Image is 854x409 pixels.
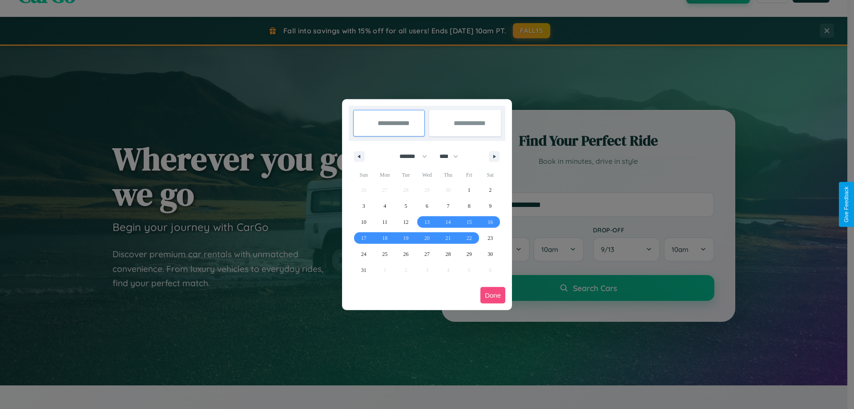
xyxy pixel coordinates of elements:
[438,168,459,182] span: Thu
[445,230,451,246] span: 21
[395,214,416,230] button: 12
[395,198,416,214] button: 5
[374,246,395,262] button: 25
[459,230,479,246] button: 22
[382,246,387,262] span: 25
[416,214,437,230] button: 13
[489,182,491,198] span: 2
[459,198,479,214] button: 8
[395,168,416,182] span: Tue
[416,230,437,246] button: 20
[353,262,374,278] button: 31
[459,246,479,262] button: 29
[416,246,437,262] button: 27
[480,246,501,262] button: 30
[487,246,493,262] span: 30
[361,262,367,278] span: 31
[353,230,374,246] button: 17
[467,230,472,246] span: 22
[480,230,501,246] button: 23
[468,198,471,214] span: 8
[445,246,451,262] span: 28
[405,198,407,214] span: 5
[424,246,430,262] span: 27
[467,214,472,230] span: 15
[426,198,428,214] span: 6
[363,198,365,214] span: 3
[382,214,387,230] span: 11
[459,182,479,198] button: 1
[480,168,501,182] span: Sat
[487,214,493,230] span: 16
[487,230,493,246] span: 23
[361,230,367,246] span: 17
[353,168,374,182] span: Sun
[403,214,409,230] span: 12
[424,214,430,230] span: 13
[374,198,395,214] button: 4
[361,214,367,230] span: 10
[459,168,479,182] span: Fri
[467,246,472,262] span: 29
[424,230,430,246] span: 20
[459,214,479,230] button: 15
[468,182,471,198] span: 1
[843,186,850,223] div: Give Feedback
[445,214,451,230] span: 14
[480,182,501,198] button: 2
[438,214,459,230] button: 14
[438,246,459,262] button: 28
[383,198,386,214] span: 4
[374,230,395,246] button: 18
[438,198,459,214] button: 7
[353,246,374,262] button: 24
[395,246,416,262] button: 26
[361,246,367,262] span: 24
[382,230,387,246] span: 18
[480,287,505,304] button: Done
[403,230,409,246] span: 19
[416,198,437,214] button: 6
[489,198,491,214] span: 9
[480,214,501,230] button: 16
[480,198,501,214] button: 9
[447,198,449,214] span: 7
[403,246,409,262] span: 26
[353,198,374,214] button: 3
[374,214,395,230] button: 11
[353,214,374,230] button: 10
[395,230,416,246] button: 19
[374,168,395,182] span: Mon
[416,168,437,182] span: Wed
[438,230,459,246] button: 21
